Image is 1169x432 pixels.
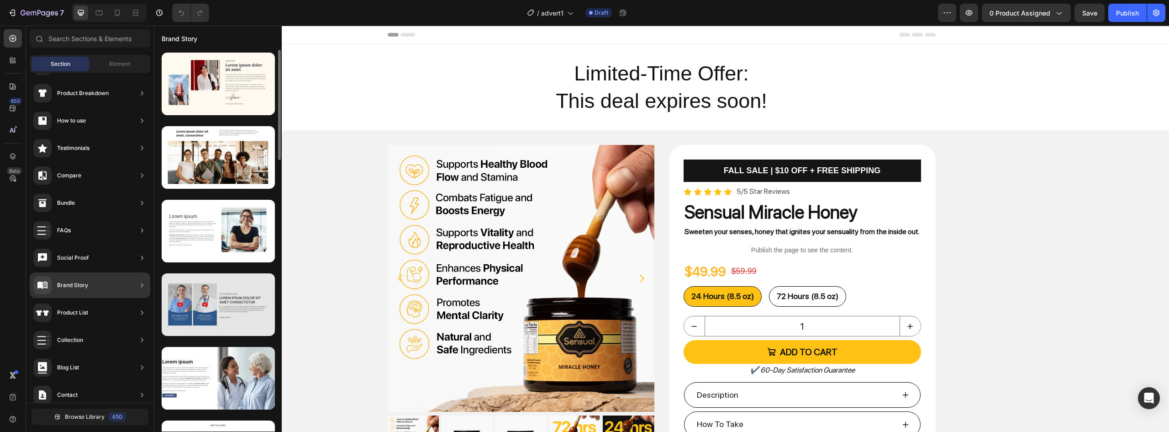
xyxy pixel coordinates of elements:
p: 5/5 Star Reviews [583,160,636,173]
button: Publish [1108,4,1147,22]
button: Carousel Back Arrow [241,247,252,258]
span: / [537,8,539,18]
div: $49.99 [530,237,573,255]
p: Publish the page to see the content. [530,220,767,229]
strong: Sweeten your senses, honey that ignites your sensuality from the inside out. [531,202,766,210]
input: quantity [551,291,746,310]
div: Contact [57,390,78,400]
button: increment [746,291,767,310]
div: FAQs [57,226,71,235]
h2: Sensual Miracle Honey [530,174,767,199]
span: Save [1082,9,1097,17]
div: $59.99 [577,240,604,252]
div: Bundle [57,198,75,208]
div: Testimonials [57,144,90,153]
div: Publish [1116,8,1139,18]
span: advert1 [541,8,563,18]
button: Carousel Next Arrow [482,247,493,258]
span: 24 Hours (8.5 oz) [537,266,600,275]
div: Beta [7,167,22,175]
button: Add to cart [530,315,767,338]
button: decrement [530,291,551,310]
span: 72 Hours (8.5 oz) [623,266,685,275]
div: Brand Story [57,281,88,290]
button: 0 product assigned [982,4,1071,22]
span: Limited-Time Offer: [420,36,595,59]
div: Undo/Redo [172,4,209,22]
p: Description [543,362,584,377]
strong: FALL SALE | $10 OFF + FREE SHIPPING [570,140,727,149]
div: Collection [57,336,83,345]
div: Product List [57,308,88,317]
div: Open Intercom Messenger [1138,387,1160,409]
p: 7 [60,7,64,18]
div: Blog List [57,363,79,372]
span: 0 product assigned [990,8,1050,18]
div: 450 [9,97,22,105]
span: Section [51,60,70,68]
span: Element [109,60,130,68]
div: Social Proof [57,253,89,262]
iframe: Design area [154,26,1169,432]
div: How to use [57,116,86,125]
button: 7 [4,4,68,22]
span: Browse Library [65,413,105,421]
button: Browse Library450 [32,409,148,425]
p: How To Take [543,391,590,406]
div: Product Breakdown [57,89,109,98]
div: Add to cart [626,318,684,335]
button: Save [1074,4,1105,22]
span: This deal expires soon! [402,64,613,87]
input: Search Sections & Elements [30,29,150,48]
div: Compare [57,171,81,180]
span: Draft [595,9,608,17]
p: ✔️ 60-Day Satisfaction Guarantee [531,339,766,350]
div: 450 [108,412,126,421]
